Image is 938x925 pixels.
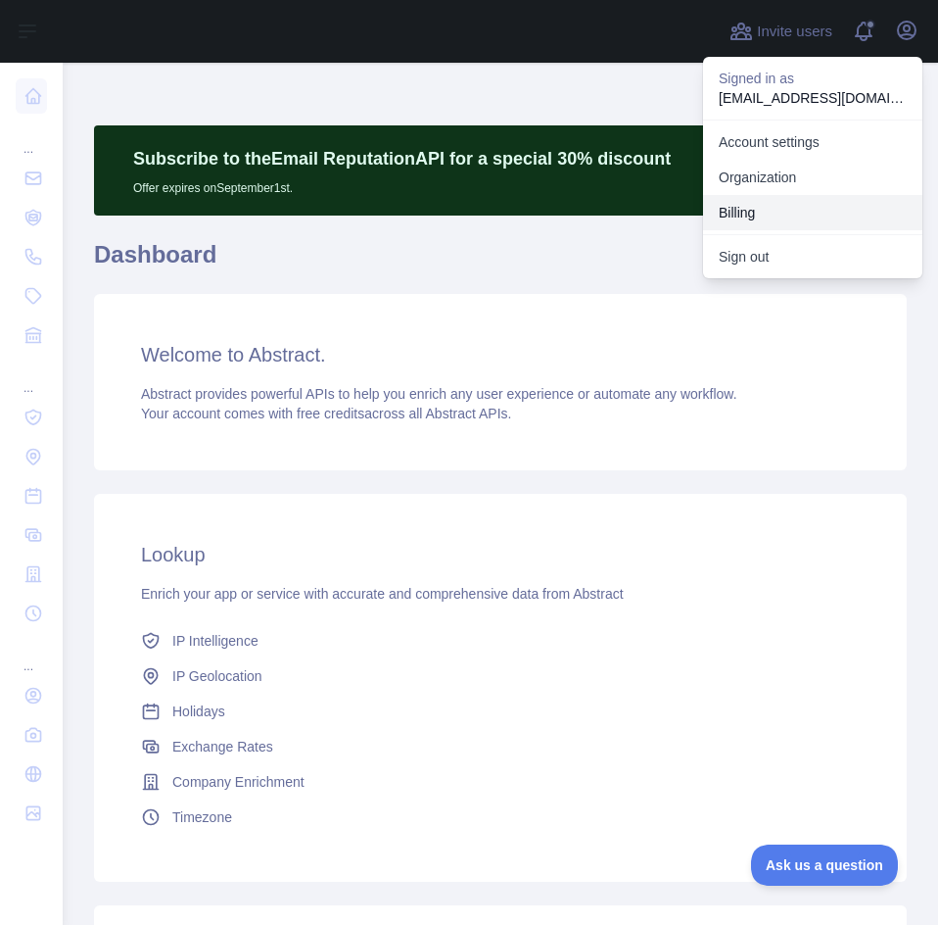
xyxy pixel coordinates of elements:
[726,16,836,47] button: Invite users
[141,341,860,368] h3: Welcome to Abstract.
[133,658,868,694] a: IP Geolocation
[172,772,305,792] span: Company Enrichment
[719,88,907,108] p: [EMAIL_ADDRESS][DOMAIN_NAME]
[172,702,225,721] span: Holidays
[133,729,868,764] a: Exchange Rates
[141,406,511,421] span: Your account comes with across all Abstract APIs.
[172,631,258,651] span: IP Intelligence
[757,21,832,43] span: Invite users
[94,239,907,286] h1: Dashboard
[703,160,922,195] a: Organization
[172,737,273,756] span: Exchange Rates
[133,694,868,729] a: Holidays
[133,623,868,658] a: IP Intelligence
[703,195,922,230] button: Billing
[297,406,364,421] span: free credits
[703,239,922,274] button: Sign out
[133,764,868,800] a: Company Enrichment
[16,357,47,396] div: ...
[141,541,860,568] h3: Lookup
[751,845,899,886] iframe: Toggle Customer Support
[719,69,907,88] p: Signed in as
[133,172,671,196] p: Offer expires on September 1st.
[133,800,868,835] a: Timezone
[141,586,624,602] span: Enrich your app or service with accurate and comprehensive data from Abstract
[172,666,262,686] span: IP Geolocation
[133,145,671,172] p: Subscribe to the Email Reputation API for a special 30 % discount
[703,124,922,160] a: Account settings
[141,386,737,402] span: Abstract provides powerful APIs to help you enrich any user experience or automate any workflow.
[16,118,47,157] div: ...
[16,635,47,674] div: ...
[172,807,232,827] span: Timezone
